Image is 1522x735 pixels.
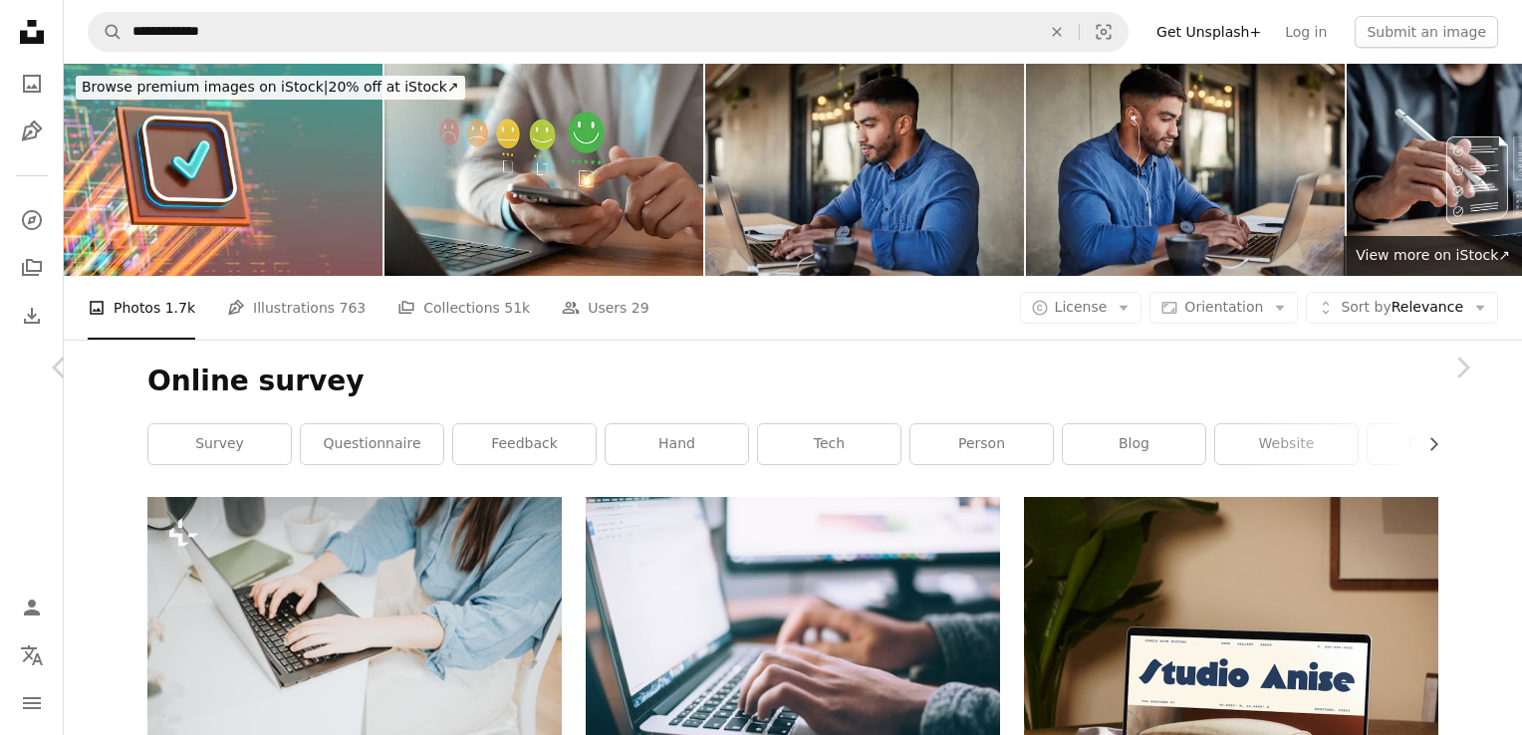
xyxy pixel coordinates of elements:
button: Sort byRelevance [1306,292,1498,324]
a: Illustrations 763 [227,276,366,340]
img: Customer Satisfaction Survey Concept, Users Rate Service Experiences On Online Application, Custo... [384,64,703,276]
button: Submit an image [1355,16,1498,48]
a: a person working on a laptop [147,625,562,643]
a: blog [1063,424,1205,464]
a: Next [1402,272,1522,463]
h1: Online survey [147,364,1438,399]
span: Sort by [1341,299,1391,315]
form: Find visuals sitewide [88,12,1129,52]
a: Collections 51k [397,276,530,340]
a: feedback [453,424,596,464]
button: Clear [1035,13,1079,51]
a: Browse premium images on iStock|20% off at iStock↗ [64,64,477,112]
button: Language [12,635,52,675]
div: 20% off at iStock ↗ [76,76,465,100]
a: Illustrations [12,112,52,151]
a: survey [148,424,291,464]
a: Explore [12,200,52,240]
a: View more on iStock↗ [1344,236,1522,276]
a: person using MacBook Pro [586,625,1000,643]
a: hand [606,424,748,464]
button: Search Unsplash [89,13,123,51]
span: 29 [632,297,649,319]
span: Orientation [1184,299,1263,315]
a: person [910,424,1053,464]
a: tech [758,424,900,464]
a: Get Unsplash+ [1144,16,1273,48]
span: 51k [504,297,530,319]
span: Relevance [1341,298,1463,318]
a: Photos [12,64,52,104]
a: Log in / Sign up [12,588,52,627]
button: Orientation [1149,292,1298,324]
a: Log in [1273,16,1339,48]
a: questionnaire [301,424,443,464]
span: License [1055,299,1108,315]
a: Users 29 [562,276,649,340]
span: View more on iStock ↗ [1356,247,1510,263]
button: Menu [12,683,52,723]
a: business [1368,424,1510,464]
button: Visual search [1080,13,1128,51]
span: Browse premium images on iStock | [82,79,328,95]
a: Collections [12,248,52,288]
img: Checkbox icon - digital concept on CPU and data background. [64,64,382,276]
img: Worker, thinking or typing on laptop in cafe, coffee shop or restaurant on startup ideas, vision ... [705,64,1024,276]
a: website [1215,424,1358,464]
button: License [1020,292,1142,324]
span: 763 [340,297,367,319]
img: Man, earphones or laptop typing in cafe or restaurant for university, college or school studying ... [1026,64,1345,276]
